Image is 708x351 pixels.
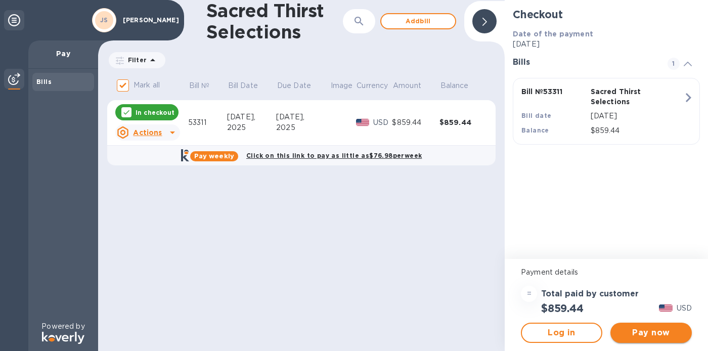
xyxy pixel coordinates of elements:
[541,289,639,299] h3: Total paid by customer
[100,16,108,24] b: JS
[521,286,537,302] div: =
[521,112,552,119] b: Bill date
[194,152,234,160] b: Pay weekly
[373,117,392,128] p: USD
[513,30,593,38] b: Date of the payment
[439,117,487,127] div: $859.44
[440,80,482,91] span: Balance
[123,17,173,24] p: [PERSON_NAME]
[440,80,469,91] p: Balance
[591,86,656,107] p: Sacred Thirst Selections
[513,78,700,145] button: Bill №53311Sacred Thirst SelectionsBill date[DATE]Balance$859.44
[357,80,388,91] p: Currency
[591,125,683,136] p: $859.44
[591,111,683,121] p: [DATE]
[521,323,602,343] button: Log in
[668,58,680,70] span: 1
[36,49,90,59] p: Pay
[227,112,276,122] div: [DATE],
[189,80,210,91] p: Bill №
[610,323,692,343] button: Pay now
[134,80,160,91] p: Mark all
[392,117,439,128] div: $859.44
[124,56,147,64] p: Filter
[276,112,330,122] div: [DATE],
[618,327,684,339] span: Pay now
[42,332,84,344] img: Logo
[246,152,422,159] b: Click on this link to pay as little as $76.98 per week
[188,117,227,128] div: 53311
[513,8,700,21] h2: Checkout
[41,321,84,332] p: Powered by
[521,267,692,278] p: Payment details
[541,302,584,315] h2: $859.44
[228,80,271,91] span: Bill Date
[276,122,330,133] div: 2025
[331,80,353,91] p: Image
[356,119,370,126] img: USD
[380,13,456,29] button: Addbill
[136,108,174,117] p: In checkout
[513,58,655,67] h3: Bills
[393,80,434,91] span: Amount
[133,128,162,137] u: Actions
[521,126,549,134] b: Balance
[393,80,421,91] p: Amount
[277,80,324,91] span: Due Date
[530,327,593,339] span: Log in
[277,80,311,91] p: Due Date
[389,15,447,27] span: Add bill
[227,122,276,133] div: 2025
[189,80,223,91] span: Bill №
[228,80,258,91] p: Bill Date
[677,303,692,314] p: USD
[36,78,52,85] b: Bills
[659,304,673,312] img: USD
[521,86,587,97] p: Bill № 53311
[513,39,700,50] p: [DATE]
